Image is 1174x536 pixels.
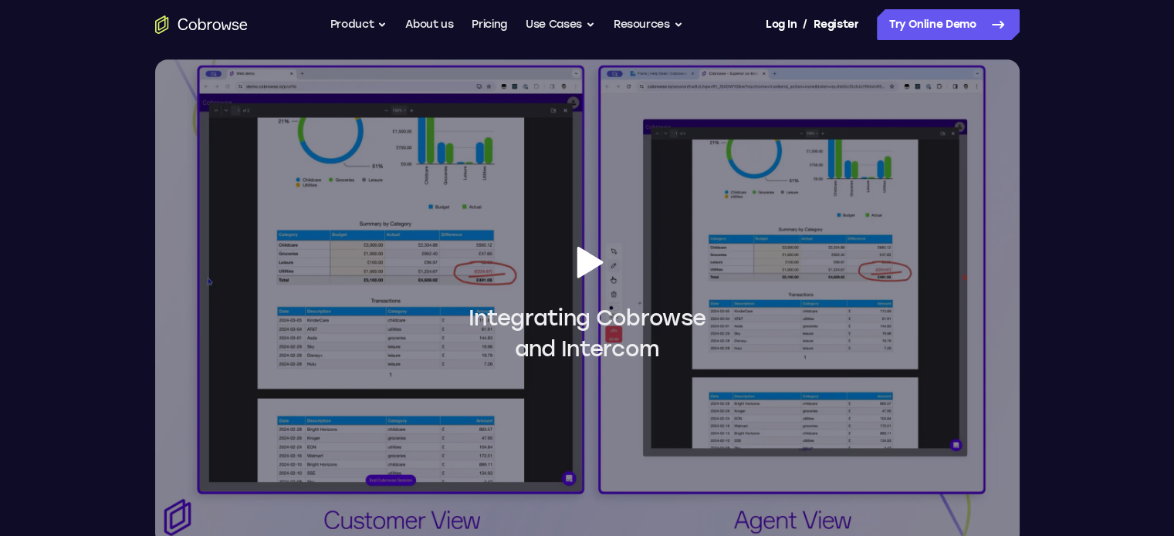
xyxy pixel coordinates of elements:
button: Use Cases [526,9,595,40]
a: Log In [766,9,797,40]
button: Product [330,9,387,40]
a: About us [405,9,453,40]
span: Integrating Cobrowse and Intercom [469,302,705,364]
span: / [803,15,807,34]
a: Try Online Demo [877,9,1020,40]
a: Register [814,9,858,40]
button: Resources [614,9,683,40]
a: Pricing [472,9,507,40]
a: Go to the home page [155,15,248,34]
